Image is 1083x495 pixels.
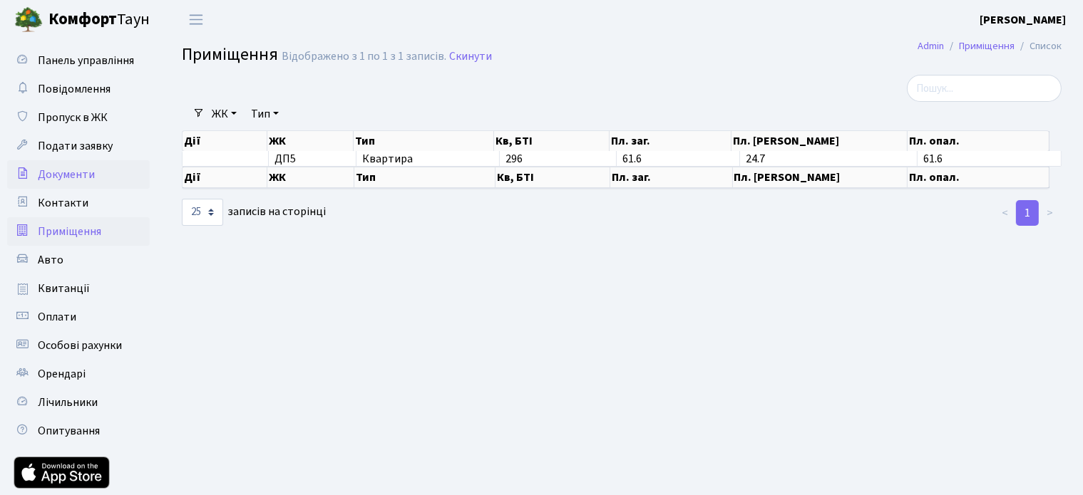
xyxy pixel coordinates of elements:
[896,31,1083,61] nav: breadcrumb
[610,167,732,188] th: Пл. заг.
[362,153,493,165] span: Квартира
[38,338,122,353] span: Особові рахунки
[354,167,496,188] th: Тип
[38,167,95,182] span: Документи
[38,423,100,439] span: Опитування
[494,131,610,151] th: Кв, БТІ
[14,6,43,34] img: logo.png
[38,110,108,125] span: Пропуск в ЖК
[7,331,150,360] a: Особові рахунки
[206,102,242,126] a: ЖК
[354,131,494,151] th: Тип
[622,151,642,167] span: 61.6
[183,167,267,188] th: Дії
[182,199,223,226] select: записів на сторінці
[38,138,113,154] span: Подати заявку
[48,8,150,32] span: Таун
[38,309,76,325] span: Оплати
[274,153,350,165] span: ДП5
[7,388,150,417] a: Лічильники
[7,217,150,246] a: Приміщення
[918,38,944,53] a: Admin
[183,131,267,151] th: Дії
[38,366,86,382] span: Орендарі
[178,8,214,31] button: Переключити навігацію
[7,417,150,445] a: Опитування
[923,151,943,167] span: 61.6
[38,81,111,97] span: Повідомлення
[959,38,1015,53] a: Приміщення
[7,46,150,75] a: Панель управління
[48,8,117,31] b: Комфорт
[505,151,523,167] span: 296
[907,75,1062,102] input: Пошук...
[38,252,63,268] span: Авто
[1015,38,1062,54] li: Список
[732,131,908,151] th: Пл. [PERSON_NAME]
[267,167,354,188] th: ЖК
[282,50,446,63] div: Відображено з 1 по 1 з 1 записів.
[7,75,150,103] a: Повідомлення
[38,195,88,211] span: Контакти
[7,103,150,132] a: Пропуск в ЖК
[38,53,134,68] span: Панель управління
[7,160,150,189] a: Документи
[7,303,150,331] a: Оплати
[496,167,611,188] th: Кв, БТІ
[610,131,732,151] th: Пл. заг.
[7,274,150,303] a: Квитанції
[449,50,492,63] a: Скинути
[7,132,150,160] a: Подати заявку
[746,151,765,167] span: 24.7
[733,167,908,188] th: Пл. [PERSON_NAME]
[182,199,326,226] label: записів на сторінці
[908,167,1050,188] th: Пл. опал.
[1016,200,1039,226] a: 1
[7,189,150,217] a: Контакти
[7,246,150,274] a: Авто
[7,360,150,388] a: Орендарі
[245,102,284,126] a: Тип
[980,12,1066,28] b: [PERSON_NAME]
[908,131,1050,151] th: Пл. опал.
[182,42,278,67] span: Приміщення
[38,224,101,239] span: Приміщення
[38,395,98,410] span: Лічильники
[38,281,90,296] span: Квитанції
[980,11,1066,28] a: [PERSON_NAME]
[267,131,354,151] th: ЖК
